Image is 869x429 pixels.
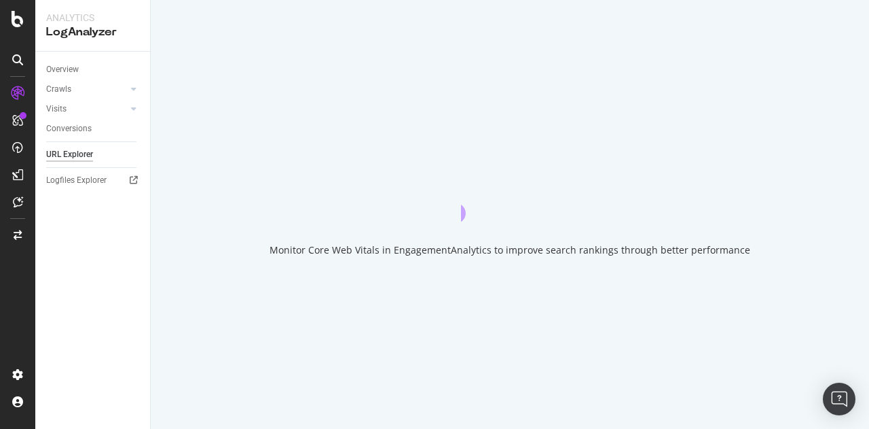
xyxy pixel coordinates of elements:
a: Overview [46,63,141,77]
div: LogAnalyzer [46,24,139,40]
a: Visits [46,102,127,116]
a: Conversions [46,122,141,136]
div: Conversions [46,122,92,136]
div: Visits [46,102,67,116]
a: Logfiles Explorer [46,173,141,188]
div: Monitor Core Web Vitals in EngagementAnalytics to improve search rankings through better performance [270,243,750,257]
div: Logfiles Explorer [46,173,107,188]
div: Overview [46,63,79,77]
a: Crawls [46,82,127,97]
div: Open Intercom Messenger [823,383,855,415]
div: Analytics [46,11,139,24]
a: URL Explorer [46,148,141,162]
div: Crawls [46,82,71,97]
div: URL Explorer [46,148,93,162]
div: animation [461,173,559,222]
